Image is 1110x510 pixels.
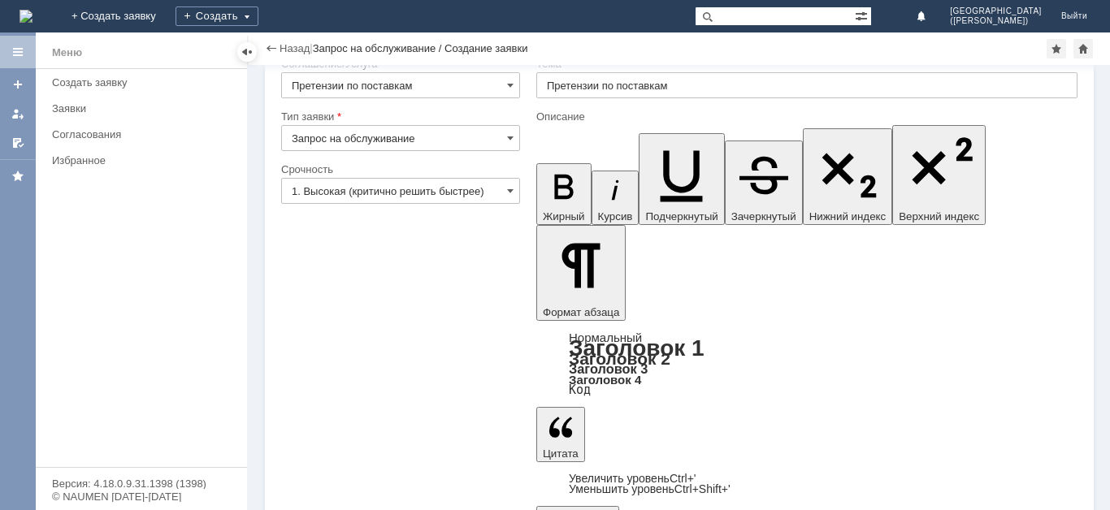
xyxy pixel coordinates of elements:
[52,76,237,89] div: Создать заявку
[20,10,33,23] a: Перейти на домашнюю страницу
[855,7,871,23] span: Расширенный поиск
[569,335,705,361] a: Заголовок 1
[543,306,619,318] span: Формат абзаца
[536,473,1077,495] div: Цитата
[543,210,585,223] span: Жирный
[5,101,31,127] a: Мои заявки
[52,128,237,140] div: Согласования
[569,382,591,397] a: Код
[598,210,633,223] span: Курсив
[46,122,244,147] a: Согласования
[281,164,517,175] div: Срочность
[7,71,237,97] div: Две заявки уже было создано по этому поводу!
[809,210,887,223] span: Нижний индекс
[950,16,1042,26] span: ([PERSON_NAME])
[569,331,642,344] a: Нормальный
[237,42,257,62] div: Скрыть меню
[569,482,731,495] a: Decrease
[569,361,648,376] a: Заголовок 3
[313,42,528,54] div: Запрос на обслуживание / Создание заявки
[5,130,31,156] a: Мои согласования
[536,58,1074,69] div: Тема
[281,58,517,69] div: Соглашение/Услуга
[52,102,237,115] div: Заявки
[281,111,517,122] div: Тип заявки
[899,210,979,223] span: Верхний индекс
[20,10,33,23] img: logo
[543,447,579,460] span: Цитата
[569,349,670,368] a: Заголовок 2
[536,163,592,225] button: Жирный
[52,154,219,166] div: Избранное
[536,407,585,462] button: Цитата
[7,97,141,114] span: "173918" и "174298"
[5,71,31,97] a: Создать заявку
[592,171,640,225] button: Курсив
[731,210,796,223] span: Зачеркнутый
[569,472,696,485] a: Increase
[670,472,696,485] span: Ctrl+'
[176,6,258,26] div: Создать
[7,115,237,153] div: Фото парфюма,который ДО СИХ ПОР не выставлен из-за отсутствия тестеров,прилагали.
[645,210,718,223] span: Подчеркнутый
[803,128,893,225] button: Нижний индекс
[639,133,724,225] button: Подчеркнутый
[310,41,312,54] div: |
[46,96,244,121] a: Заявки
[536,111,1074,122] div: Описание
[52,43,82,63] div: Меню
[569,373,641,387] a: Заголовок 4
[950,6,1042,16] span: [GEOGRAPHIC_DATA]
[1047,39,1066,58] div: Добавить в избранное
[7,19,237,32] div: Проблема осталась нерешённой!
[892,125,986,225] button: Верхний индекс
[7,6,237,19] div: Добрый день.
[536,332,1077,395] div: Формат абзаца
[52,478,231,489] div: Версия: 4.18.0.9.31.1398 (1398)
[725,140,803,225] button: Зачеркнутый
[46,70,244,95] a: Создать заявку
[52,491,231,502] div: © NAUMEN [DATE]-[DATE]
[280,42,310,54] a: Назад
[7,32,237,71] div: В очередную поставку нам снова не были доставлены тестеры на новый парфюм (7 штук).
[536,225,626,321] button: Формат абзаца
[1073,39,1093,58] div: Сделать домашней страницей
[674,482,731,495] span: Ctrl+Shift+'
